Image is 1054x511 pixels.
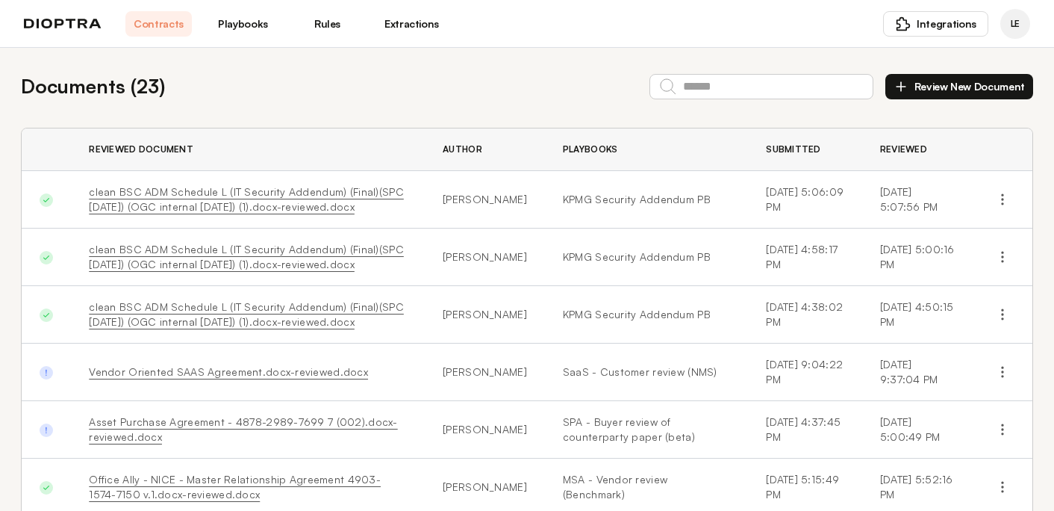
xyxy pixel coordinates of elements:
td: [DATE] 5:00:16 PM [862,229,973,286]
a: KPMG Security Addendum PB [563,307,730,322]
th: Reviewed Document [71,128,425,171]
a: clean BSC ADM Schedule L (IT Security Addendum) (Final)(SPC [DATE]) (OGC internal [DATE]) (1).doc... [89,300,404,328]
td: [DATE] 4:50:15 PM [862,286,973,344]
th: Reviewed [862,128,973,171]
a: SPA - Buyer review of counterparty paper (beta) [563,415,730,445]
button: Review New Document [885,74,1033,99]
th: Playbooks [545,128,748,171]
a: Rules [294,11,361,37]
button: Integrations [883,11,988,37]
th: Author [425,128,545,171]
a: clean BSC ADM Schedule L (IT Security Addendum) (Final)(SPC [DATE]) (OGC internal [DATE]) (1).doc... [89,185,404,213]
a: Extractions [378,11,445,37]
td: [DATE] 4:38:02 PM [748,286,862,344]
h2: Documents ( 23 ) [21,72,165,101]
span: Integrations [917,16,976,31]
td: [DATE] 5:07:56 PM [862,171,973,229]
a: SaaS - Customer review (NMS) [563,365,730,380]
img: Done [40,366,53,380]
a: Playbooks [210,11,276,37]
img: Done [40,481,53,495]
td: [DATE] 5:06:09 PM [748,171,862,229]
td: [DATE] 9:37:04 PM [862,344,973,401]
td: [DATE] 9:04:22 PM [748,344,862,401]
a: clean BSC ADM Schedule L (IT Security Addendum) (Final)(SPC [DATE]) (OGC internal [DATE]) (1).doc... [89,243,404,270]
th: Submitted [748,128,862,171]
td: [PERSON_NAME] [425,229,545,286]
td: [PERSON_NAME] [425,286,545,344]
td: [DATE] 4:37:45 PM [748,401,862,459]
span: LE [1011,18,1020,30]
a: Vendor Oriented SAAS Agreement.docx-reviewed.docx [89,365,368,378]
div: Laurie Ehrlich [1000,9,1030,39]
img: Done [40,424,53,437]
a: Office Ally - NICE - Master Relationship Agreement 4903-1574-7150 v.1.docx-reviewed.docx [89,473,381,501]
img: logo [24,19,102,29]
td: [PERSON_NAME] [425,401,545,459]
img: puzzle [896,16,911,31]
td: [PERSON_NAME] [425,171,545,229]
a: Asset Purchase Agreement - 4878-2989-7699 7 (002).docx-reviewed.docx [89,415,397,443]
img: Done [40,309,53,322]
img: Done [40,251,53,264]
td: [DATE] 4:58:17 PM [748,229,862,286]
a: MSA - Vendor review (Benchmark) [563,472,730,502]
a: KPMG Security Addendum PB [563,192,730,207]
td: [PERSON_NAME] [425,344,545,401]
img: Done [40,193,53,207]
a: Contracts [125,11,192,37]
td: [DATE] 5:00:49 PM [862,401,973,459]
a: KPMG Security Addendum PB [563,250,730,264]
